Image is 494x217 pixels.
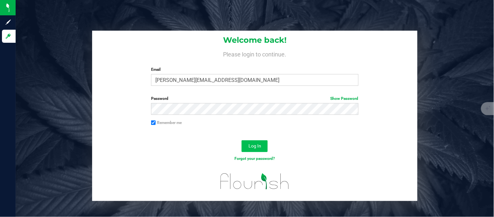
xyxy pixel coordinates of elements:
label: Remember me [151,120,182,126]
span: Log In [248,143,261,148]
img: flourish_logo.svg [214,168,296,194]
label: Email [151,67,358,72]
button: Log In [242,140,268,152]
input: Remember me [151,120,156,125]
h1: Welcome back! [92,36,417,44]
a: Forgot your password? [234,156,275,161]
inline-svg: Log in [5,33,11,39]
h4: Please login to continue. [92,50,417,57]
a: Show Password [331,96,359,101]
span: Password [151,96,168,101]
inline-svg: Sign up [5,19,11,25]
